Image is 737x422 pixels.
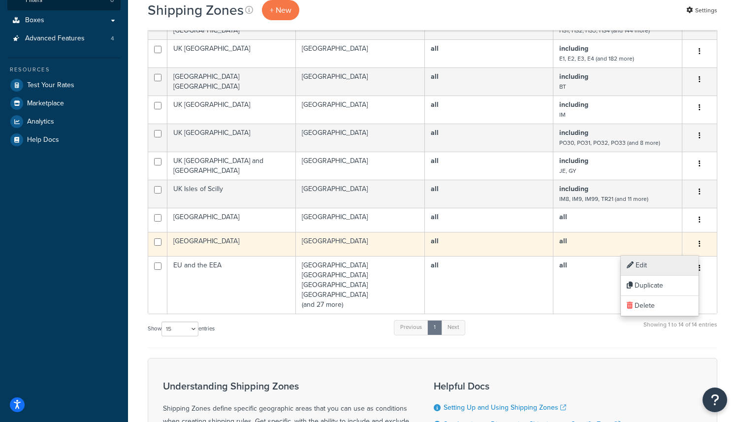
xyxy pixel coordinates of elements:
[148,322,215,336] label: Show entries
[7,76,121,94] a: Test Your Rates
[686,3,717,17] a: Settings
[431,99,439,110] b: all
[296,124,425,152] td: [GEOGRAPHIC_DATA]
[559,71,588,82] b: including
[703,388,727,412] button: Open Resource Center
[27,81,74,90] span: Test Your Rates
[148,0,244,20] h1: Shipping Zones
[167,256,296,314] td: EU and the EEA
[7,30,121,48] a: Advanced Features 4
[25,16,44,25] span: Boxes
[7,131,121,149] a: Help Docs
[7,11,121,30] a: Boxes
[559,128,588,138] b: including
[559,26,650,35] small: HS1, HS2, HS3, HS4 (and 144 more)
[559,260,567,270] b: all
[167,180,296,208] td: UK Isles of Scilly
[559,110,566,119] small: IM
[167,39,296,67] td: UK [GEOGRAPHIC_DATA]
[7,65,121,74] div: Resources
[296,152,425,180] td: [GEOGRAPHIC_DATA]
[643,319,717,340] div: Showing 1 to 14 of 14 entries
[621,276,699,296] a: Duplicate
[431,128,439,138] b: all
[167,152,296,180] td: UK [GEOGRAPHIC_DATA] and [GEOGRAPHIC_DATA]
[296,232,425,256] td: [GEOGRAPHIC_DATA]
[559,156,588,166] b: including
[7,30,121,48] li: Advanced Features
[163,381,409,391] h3: Understanding Shipping Zones
[296,39,425,67] td: [GEOGRAPHIC_DATA]
[621,256,699,276] a: Edit
[559,99,588,110] b: including
[394,320,428,335] a: Previous
[559,82,566,91] small: BT
[167,96,296,124] td: UK [GEOGRAPHIC_DATA]
[296,67,425,96] td: [GEOGRAPHIC_DATA]
[7,113,121,130] a: Analytics
[559,43,588,54] b: including
[111,34,114,43] span: 4
[296,208,425,232] td: [GEOGRAPHIC_DATA]
[431,260,439,270] b: all
[167,208,296,232] td: [GEOGRAPHIC_DATA]
[559,195,648,203] small: IM8, IM9, IM99, TR21 (and 11 more)
[444,402,566,413] a: Setting Up and Using Shipping Zones
[434,381,620,391] h3: Helpful Docs
[296,96,425,124] td: [GEOGRAPHIC_DATA]
[270,4,291,16] span: + New
[559,236,567,246] b: all
[431,71,439,82] b: all
[167,67,296,96] td: [GEOGRAPHIC_DATA] [GEOGRAPHIC_DATA]
[27,118,54,126] span: Analytics
[7,95,121,112] a: Marketplace
[27,99,64,108] span: Marketplace
[431,212,439,222] b: all
[167,232,296,256] td: [GEOGRAPHIC_DATA]
[431,43,439,54] b: all
[427,320,442,335] a: 1
[27,136,59,144] span: Help Docs
[559,138,660,147] small: PO30, PO31, PO32, PO33 (and 8 more)
[559,184,588,194] b: including
[559,166,576,175] small: JE, GY
[167,124,296,152] td: UK [GEOGRAPHIC_DATA]
[621,296,699,316] a: Delete
[441,320,465,335] a: Next
[559,54,634,63] small: E1, E2, E3, E4 (and 182 more)
[431,236,439,246] b: all
[25,34,85,43] span: Advanced Features
[161,322,198,336] select: Showentries
[431,184,439,194] b: all
[296,180,425,208] td: [GEOGRAPHIC_DATA]
[559,212,567,222] b: all
[431,156,439,166] b: all
[296,256,425,314] td: [GEOGRAPHIC_DATA] [GEOGRAPHIC_DATA] [GEOGRAPHIC_DATA] [GEOGRAPHIC_DATA] (and 27 more)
